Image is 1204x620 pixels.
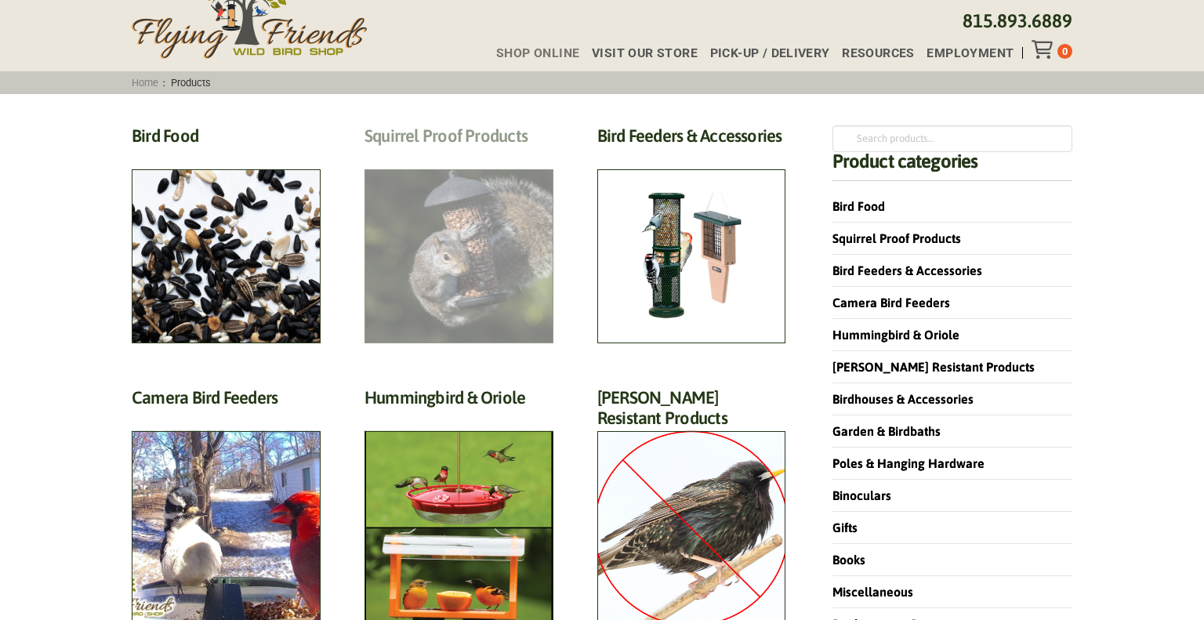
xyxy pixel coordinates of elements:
span: Shop Online [496,47,579,60]
span: : [127,77,216,89]
span: Employment [927,47,1014,60]
a: Pick-up / Delivery [698,47,830,60]
a: Hummingbird & Oriole [832,328,959,342]
a: Visit product category Bird Food [132,125,321,343]
h2: Squirrel Proof Products [364,125,553,154]
span: Resources [842,47,915,60]
a: Camera Bird Feeders [832,295,950,310]
a: Shop Online [484,47,579,60]
a: Gifts [832,520,858,535]
a: Poles & Hanging Hardware [832,456,985,470]
a: Miscellaneous [832,585,913,599]
h2: Bird Food [132,125,321,154]
span: 0 [1062,45,1068,57]
h2: Bird Feeders & Accessories [597,125,786,154]
a: Binoculars [832,488,891,502]
h2: [PERSON_NAME] Resistant Products [597,387,786,437]
a: [PERSON_NAME] Resistant Products [832,360,1035,374]
span: Visit Our Store [592,47,698,60]
h2: Camera Bird Feeders [132,387,321,416]
a: Visit product category Squirrel Proof Products [364,125,553,343]
span: Products [165,77,216,89]
a: Resources [829,47,914,60]
a: Employment [914,47,1014,60]
a: Squirrel Proof Products [832,231,961,245]
a: 815.893.6889 [963,10,1072,31]
a: Bird Food [832,199,885,213]
a: Bird Feeders & Accessories [832,263,982,277]
div: Toggle Off Canvas Content [1032,40,1057,59]
input: Search products… [832,125,1072,152]
a: Home [127,77,164,89]
a: Visit product category Bird Feeders & Accessories [597,125,786,343]
a: Birdhouses & Accessories [832,392,974,406]
a: Visit Our Store [579,47,698,60]
h2: Hummingbird & Oriole [364,387,553,416]
h4: Product categories [832,152,1072,181]
span: Pick-up / Delivery [710,47,830,60]
a: Books [832,553,865,567]
a: Garden & Birdbaths [832,424,941,438]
